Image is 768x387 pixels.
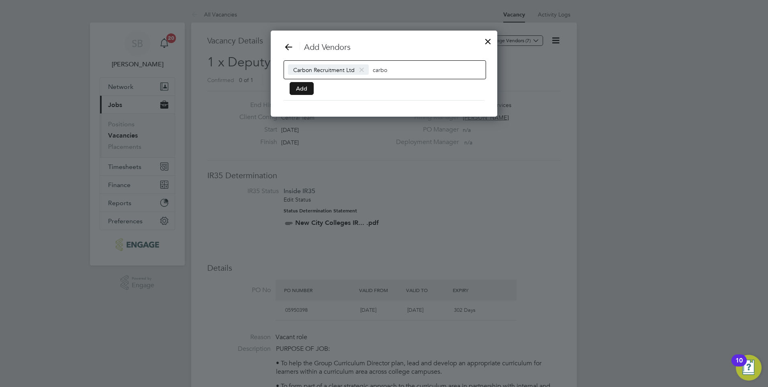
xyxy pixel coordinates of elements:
[288,64,369,75] span: Carbon Recruitment Ltd
[373,64,423,75] input: Search vendors...
[284,42,484,52] h3: Add Vendors
[735,360,743,371] div: 10
[736,355,762,381] button: Open Resource Center, 10 new notifications
[290,82,314,95] button: Add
